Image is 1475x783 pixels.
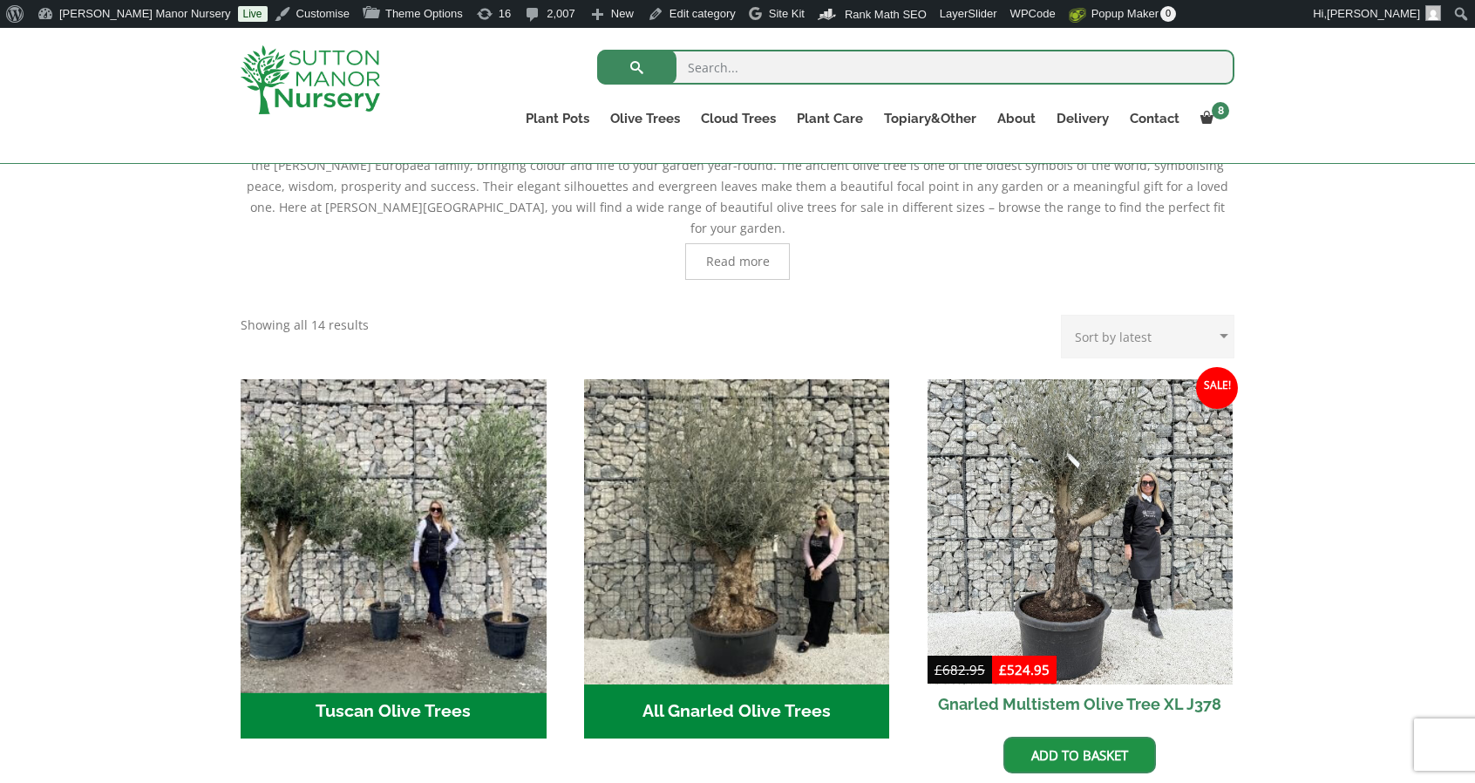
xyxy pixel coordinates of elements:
h2: Tuscan Olive Trees [241,684,547,739]
span: £ [999,661,1007,678]
a: About [987,106,1046,131]
bdi: 524.95 [999,661,1050,678]
img: All Gnarled Olive Trees [584,379,890,685]
input: Search... [597,50,1234,85]
img: logo [241,45,380,114]
a: Plant Pots [515,106,600,131]
a: Visit product category All Gnarled Olive Trees [584,379,890,739]
a: Contact [1119,106,1190,131]
a: Add to basket: “Gnarled Multistem Olive Tree XL J378” [1003,737,1156,773]
img: Gnarled Multistem Olive Tree XL J378 [928,379,1234,685]
span: Rank Math SEO [845,8,927,21]
a: Visit product category Tuscan Olive Trees [241,379,547,739]
span: 0 [1160,6,1176,22]
span: Read more [706,255,770,268]
span: Sale! [1196,367,1238,409]
h2: All Gnarled Olive Trees [584,684,890,739]
span: 8 [1212,102,1229,119]
a: Sale! Gnarled Multistem Olive Tree XL J378 [928,379,1234,725]
bdi: 682.95 [935,661,985,678]
p: Showing all 14 results [241,315,369,336]
a: Live [238,6,268,22]
div: Create a stunning Mediterranean-style garden with authentic olive trees imported from the finest ... [241,113,1234,280]
a: Olive Trees [600,106,690,131]
a: Delivery [1046,106,1119,131]
select: Shop order [1061,315,1234,358]
span: £ [935,661,942,678]
a: Cloud Trees [690,106,786,131]
a: Topiary&Other [873,106,987,131]
img: Tuscan Olive Trees [233,371,554,692]
span: [PERSON_NAME] [1327,7,1420,20]
span: Site Kit [769,7,805,20]
a: 8 [1190,106,1234,131]
a: Plant Care [786,106,873,131]
h2: Gnarled Multistem Olive Tree XL J378 [928,684,1234,724]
